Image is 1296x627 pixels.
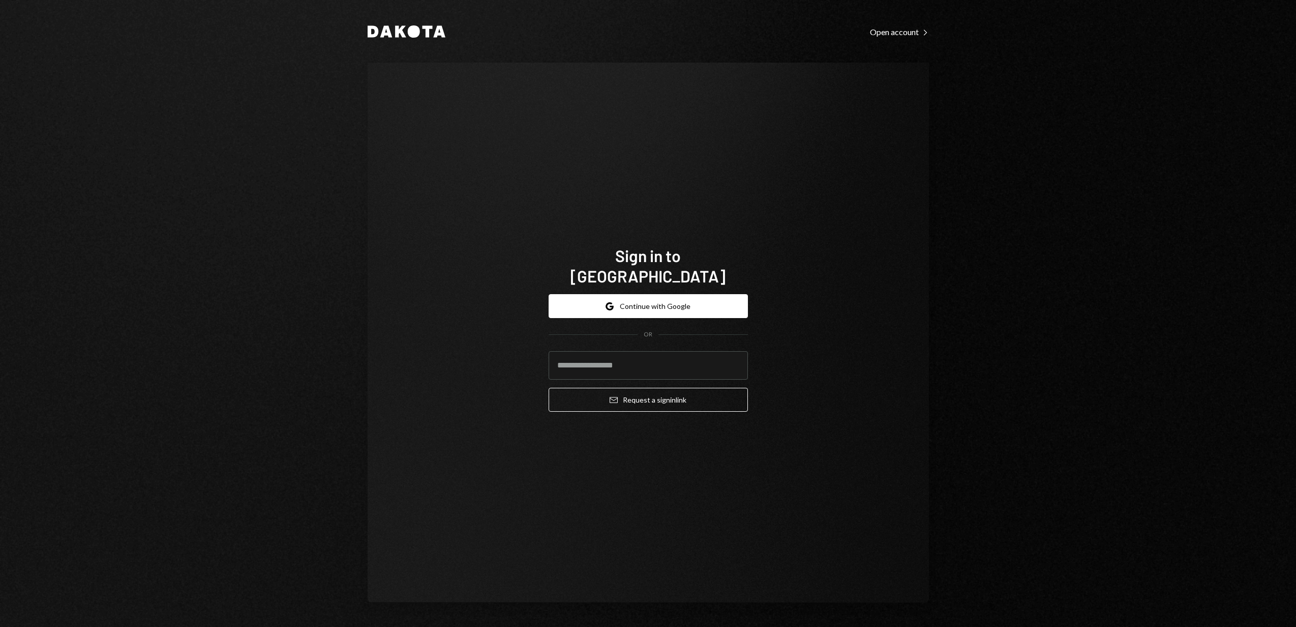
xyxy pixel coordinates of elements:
[549,388,748,412] button: Request a signinlink
[549,294,748,318] button: Continue with Google
[549,245,748,286] h1: Sign in to [GEOGRAPHIC_DATA]
[870,27,929,37] div: Open account
[870,26,929,37] a: Open account
[644,330,652,339] div: OR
